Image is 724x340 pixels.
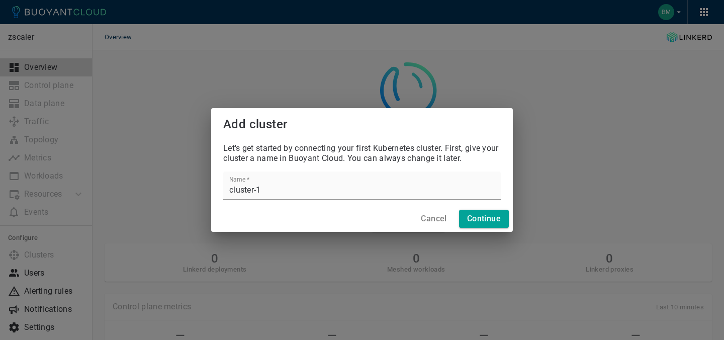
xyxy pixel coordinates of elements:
label: Name [229,175,249,184]
button: Continue [459,210,509,228]
h4: Continue [467,214,501,224]
h4: Cancel [421,214,446,224]
p: Let's get started by connecting your first Kubernetes cluster. First, give your cluster a name in... [223,143,501,163]
span: Add cluster [223,117,287,131]
button: Cancel [417,210,450,228]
